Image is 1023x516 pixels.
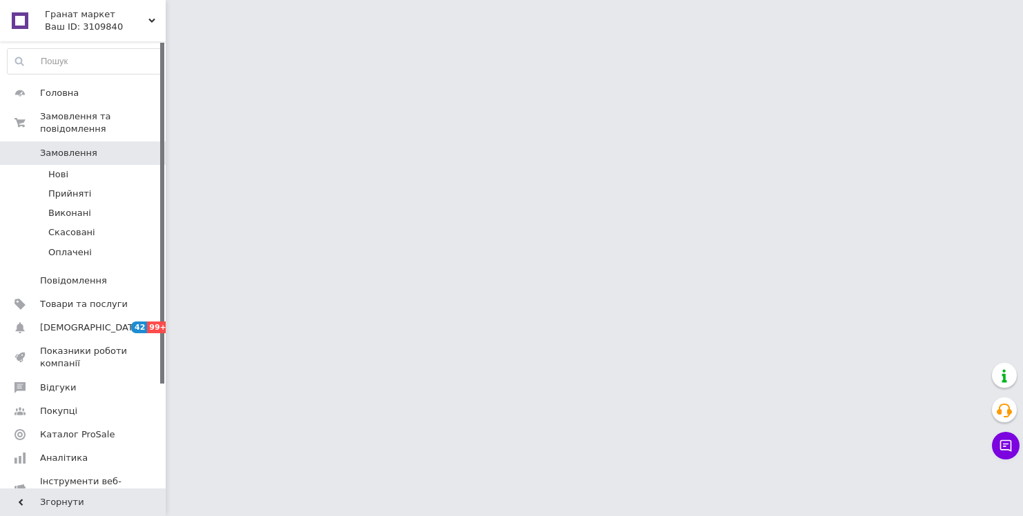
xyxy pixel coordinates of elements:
span: Прийняті [48,188,91,200]
input: Пошук [8,49,162,74]
span: Замовлення [40,147,97,159]
span: Аналітика [40,452,88,464]
span: Гранат маркет [45,8,148,21]
span: Показники роботи компанії [40,345,128,370]
span: Виконані [48,207,91,219]
span: 99+ [147,321,170,333]
button: Чат з покупцем [992,432,1020,459]
span: Відгуки [40,381,76,394]
span: Каталог ProSale [40,428,115,441]
span: Повідомлення [40,275,107,287]
span: Інструменти веб-майстра та SEO [40,475,128,500]
span: [DEMOGRAPHIC_DATA] [40,321,142,334]
span: Оплачені [48,246,92,259]
span: Покупці [40,405,77,417]
span: Нові [48,168,68,181]
span: Замовлення та повідомлення [40,110,166,135]
span: Товари та послуги [40,298,128,310]
span: 42 [131,321,147,333]
span: Скасовані [48,226,95,239]
span: Головна [40,87,79,99]
div: Ваш ID: 3109840 [45,21,166,33]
